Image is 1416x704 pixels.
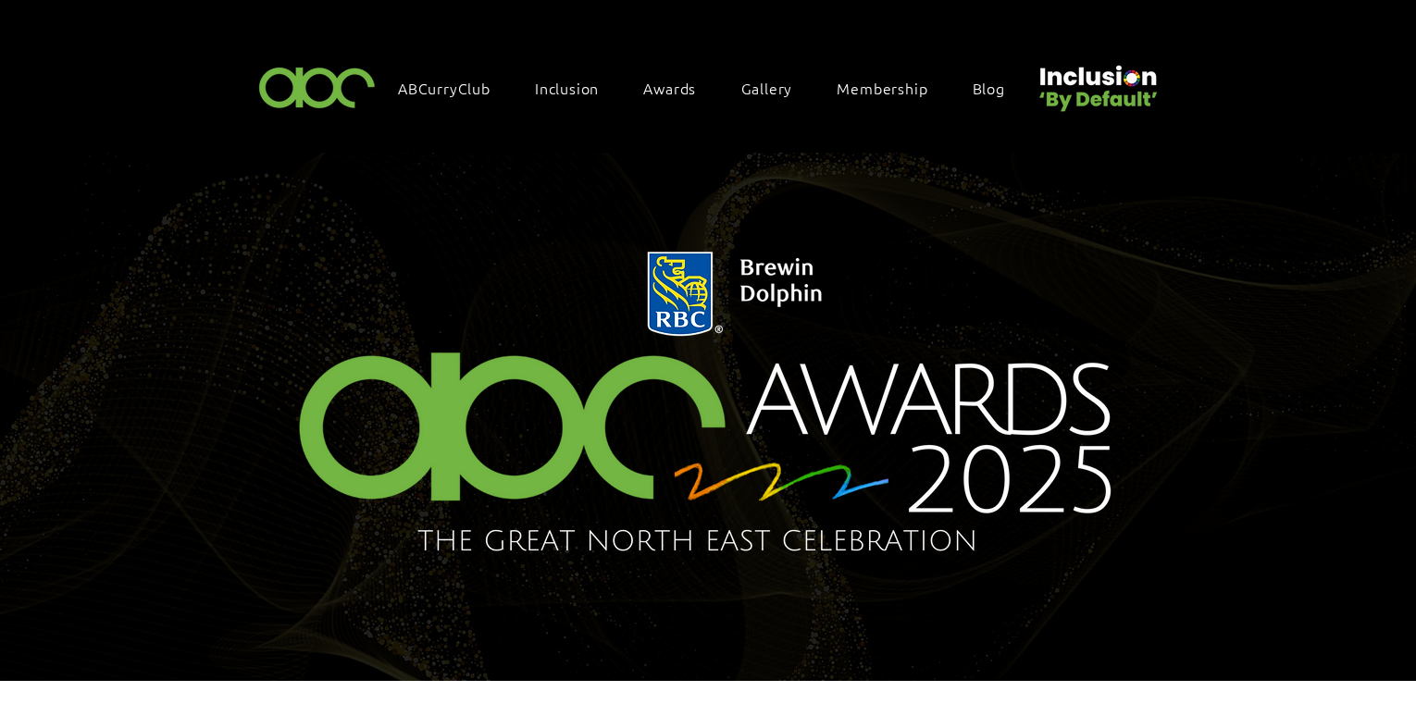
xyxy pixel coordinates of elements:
[837,78,927,98] span: Membership
[643,78,696,98] span: Awards
[732,68,821,107] a: Gallery
[963,68,1033,107] a: Blog
[389,68,1033,107] nav: Site
[526,68,627,107] div: Inclusion
[741,78,793,98] span: Gallery
[398,78,491,98] span: ABCurryClub
[249,230,1168,581] img: Northern Insights Double Pager Apr 2025.png
[827,68,955,107] a: Membership
[254,59,381,114] img: ABC-Logo-Blank-Background-01-01-2.png
[389,68,518,107] a: ABCurryClub
[973,78,1005,98] span: Blog
[535,78,599,98] span: Inclusion
[1033,50,1161,114] img: Untitled design (22).png
[634,68,724,107] div: Awards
